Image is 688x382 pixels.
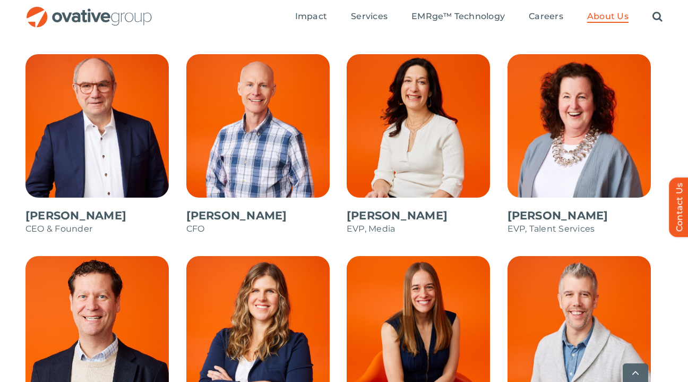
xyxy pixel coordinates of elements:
[411,11,505,22] span: EMRge™ Technology
[529,11,563,23] a: Careers
[411,11,505,23] a: EMRge™ Technology
[351,11,388,23] a: Services
[25,5,153,15] a: OG_Full_horizontal_RGB
[587,11,629,22] span: About Us
[652,11,663,23] a: Search
[529,11,563,22] span: Careers
[295,11,327,22] span: Impact
[295,11,327,23] a: Impact
[587,11,629,23] a: About Us
[351,11,388,22] span: Services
